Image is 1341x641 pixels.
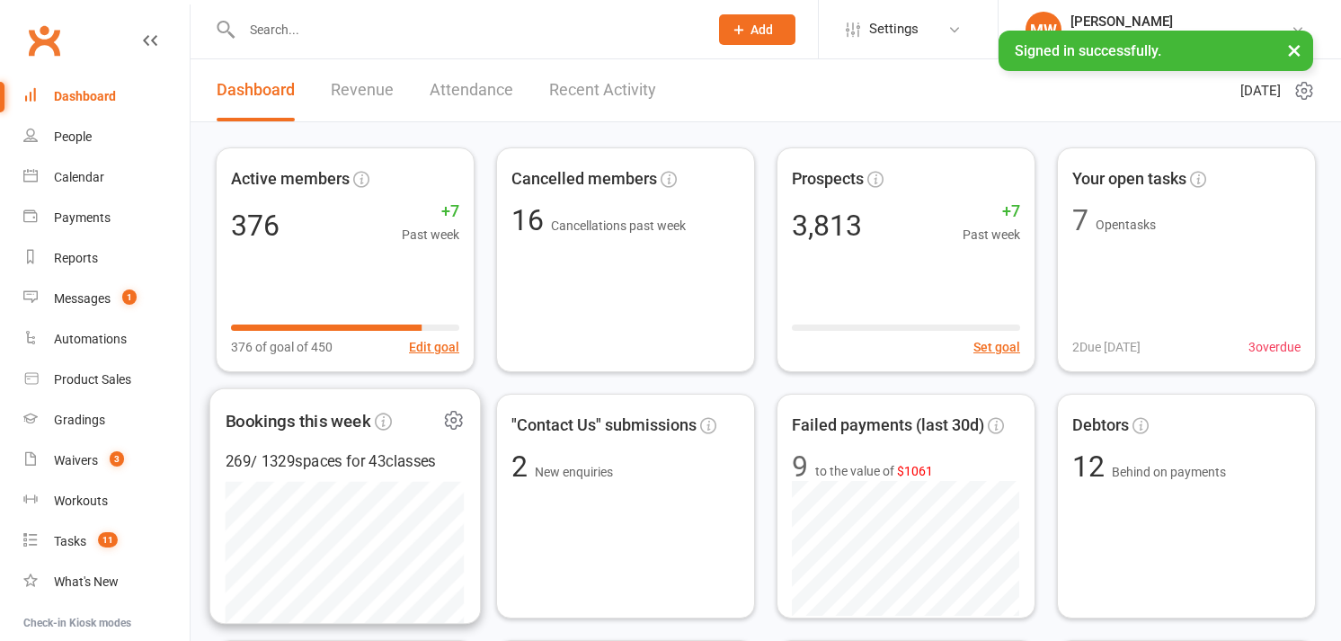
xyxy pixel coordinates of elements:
div: Urban Muaythai - [GEOGRAPHIC_DATA] [1070,30,1291,46]
span: +7 [963,199,1020,225]
span: 12 [1072,450,1112,484]
div: Calendar [54,170,104,184]
a: Reports [23,238,190,279]
div: 9 [792,452,808,481]
div: Automations [54,332,127,346]
div: MW [1026,12,1061,48]
span: 3 [110,451,124,467]
span: Settings [869,9,919,49]
a: Messages 1 [23,279,190,319]
div: Dashboard [54,89,116,103]
span: Bookings this week [226,407,371,434]
span: 2 Due [DATE] [1072,337,1141,357]
span: 16 [511,203,551,237]
span: 11 [98,532,118,548]
div: Gradings [54,413,105,427]
a: People [23,117,190,157]
span: Your open tasks [1072,166,1186,192]
div: Workouts [54,494,108,508]
span: Cancelled members [511,166,657,192]
div: 7 [1072,206,1088,235]
a: Attendance [430,59,513,121]
span: Behind on payments [1112,465,1226,479]
span: Past week [402,225,459,245]
div: Reports [54,251,98,265]
span: [DATE] [1240,80,1281,102]
a: Dashboard [23,76,190,117]
a: Dashboard [217,59,295,121]
span: New enquiries [535,465,613,479]
span: 2 [511,450,535,484]
span: Open tasks [1096,218,1156,232]
span: 376 of goal of 450 [231,337,333,357]
a: Payments [23,198,190,238]
button: Set goal [973,337,1020,357]
span: Failed payments (last 30d) [792,413,984,439]
div: Tasks [54,534,86,548]
div: 376 [231,211,280,240]
div: [PERSON_NAME] [1070,13,1291,30]
a: What's New [23,562,190,602]
span: $1061 [897,464,933,478]
div: What's New [54,574,119,589]
div: Payments [54,210,111,225]
input: Search... [236,17,696,42]
a: Automations [23,319,190,360]
span: 3 overdue [1248,337,1301,357]
div: 269 / 1329 spaces for 43 classes [226,450,466,474]
span: Signed in successfully. [1015,42,1161,59]
a: Product Sales [23,360,190,400]
a: Workouts [23,481,190,521]
span: "Contact Us" submissions [511,413,697,439]
span: 1 [122,289,137,305]
span: Add [750,22,773,37]
div: Messages [54,291,111,306]
button: Edit goal [409,337,459,357]
div: People [54,129,92,144]
span: Active members [231,166,350,192]
a: Gradings [23,400,190,441]
a: Waivers 3 [23,441,190,481]
a: Clubworx [22,18,67,63]
div: Waivers [54,453,98,467]
div: 3,813 [792,211,862,240]
button: Add [719,14,795,45]
span: Past week [963,225,1020,245]
span: Prospects [792,166,864,192]
div: Product Sales [54,372,131,387]
button: × [1278,31,1310,69]
a: Calendar [23,157,190,198]
span: Cancellations past week [551,218,686,233]
a: Recent Activity [549,59,656,121]
a: Revenue [331,59,394,121]
span: Debtors [1072,413,1129,439]
a: Tasks 11 [23,521,190,562]
span: to the value of [815,461,933,481]
span: +7 [402,199,459,225]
